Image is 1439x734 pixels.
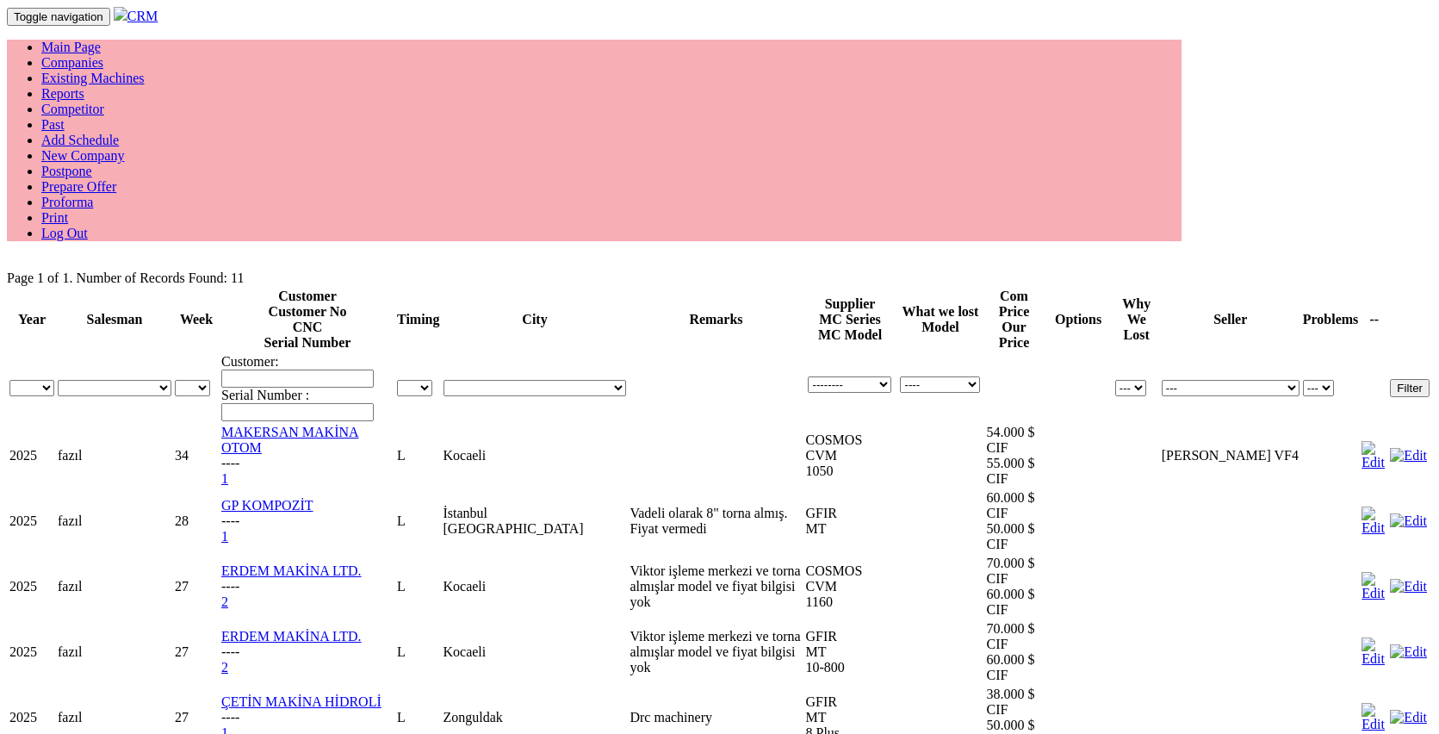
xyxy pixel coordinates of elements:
img: Edit [1361,703,1386,732]
td: COSMOS CVM 1160 [804,555,895,619]
td: 2025 [9,620,55,684]
th: Options [1044,288,1112,351]
td: 2025 [9,489,55,553]
a: 1 [221,529,228,544]
img: Edit [1361,441,1386,470]
span: Toggle navigation [14,10,103,23]
a: Existing Machines [41,71,145,85]
a: ÇETİN MAKİNA HİDROLİ [221,694,381,709]
td: Viktor işleme merkezi ve torna almışlar model ve fiyat bilgisi yok [629,620,803,684]
th: City [443,288,628,351]
th: What we lost Model [896,288,983,351]
th: Seller [1161,288,1300,351]
td: L [396,489,441,553]
td: L [396,424,441,488]
td: ---- [220,620,394,684]
th: Why We Lost [1114,288,1159,351]
td: 28 [174,489,219,553]
th: Customer Customer No CNC Serial Number [220,288,394,351]
th: Week [174,288,219,351]
td: GFIR MT [804,489,895,553]
span: Number of Records Found: 11 [76,271,244,285]
td: COSMOS CVM 1050 [804,424,895,488]
th: Timing [396,288,441,351]
td: fazıl [57,424,172,488]
td: ---- [220,424,394,488]
td: GFIR MT 10-800 [804,620,895,684]
input: Filter [1390,379,1430,397]
a: Companies [41,55,103,70]
th: -- [1361,288,1387,351]
a: New Company [41,148,124,163]
th: Remarks [629,288,803,351]
img: Edit [1361,572,1386,601]
td: [PERSON_NAME] VF4 [1161,424,1300,488]
a: ERDEM MAKİNA LTD. [221,563,362,578]
th: Supplier MC Series MC Model [804,288,895,351]
img: Edit [1390,710,1427,725]
th: Com Price Our Price [985,288,1042,351]
td: Kocaeli [443,555,628,619]
a: Prepare Offer [41,179,116,194]
td: L [396,555,441,619]
td: Vadeli olarak 8" torna almış. Fiyat vermedi [629,489,803,553]
a: 2 [221,594,228,609]
td: L [396,620,441,684]
a: CRM [114,9,158,23]
a: Postpone [41,164,92,178]
a: Competitor [41,102,104,116]
a: Main Page [41,40,101,54]
td: 2025 [9,424,55,488]
td: 27 [174,620,219,684]
a: Past [41,117,65,132]
a: 1 [221,471,228,486]
img: Edit [1361,638,1386,667]
a: Log Out [41,226,88,240]
td: fazıl [57,489,172,553]
th: Year [9,288,55,351]
img: Edit [1390,513,1427,529]
a: Reports [41,86,84,101]
td: 34 [174,424,219,488]
img: Edit [1390,448,1427,463]
td: Viktor işleme merkezi ve torna almışlar model ve fiyat bilgisi yok [629,555,803,619]
a: ERDEM MAKİNA LTD. [221,629,362,644]
img: Edit [1361,507,1386,536]
button: Toggle navigation [7,8,110,26]
img: Edit [1390,644,1427,660]
a: MAKERSAN MAKİNA OTOM [221,425,359,455]
a: GP KOMPOZİT [221,498,313,513]
td: Kocaeli [443,424,628,488]
td: 27 [174,555,219,619]
td: fazıl [57,620,172,684]
a: 2 [221,660,228,675]
td: Customer: Serial Number : [220,353,394,422]
td: 2025 [9,555,55,619]
td: İstanbul [GEOGRAPHIC_DATA] [443,489,628,553]
span: Page 1 of 1. [7,271,72,285]
td: 60.000 $ CIF 50.000 $ CIF [985,489,1042,553]
a: Proforma [41,195,93,209]
td: Kocaeli [443,620,628,684]
img: header.png [114,7,127,21]
a: Add Schedule [41,133,119,147]
a: Print [41,210,68,225]
td: 70.000 $ CIF 60.000 $ CIF [985,620,1042,684]
img: Edit [1390,579,1427,594]
td: ---- [220,555,394,619]
th: Salesman [57,288,172,351]
td: 70.000 $ CIF 60.000 $ CIF [985,555,1042,619]
td: ---- [220,489,394,553]
th: Problems [1302,288,1360,351]
td: 54.000 $ CIF 55.000 $ CIF [985,424,1042,488]
td: fazıl [57,555,172,619]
